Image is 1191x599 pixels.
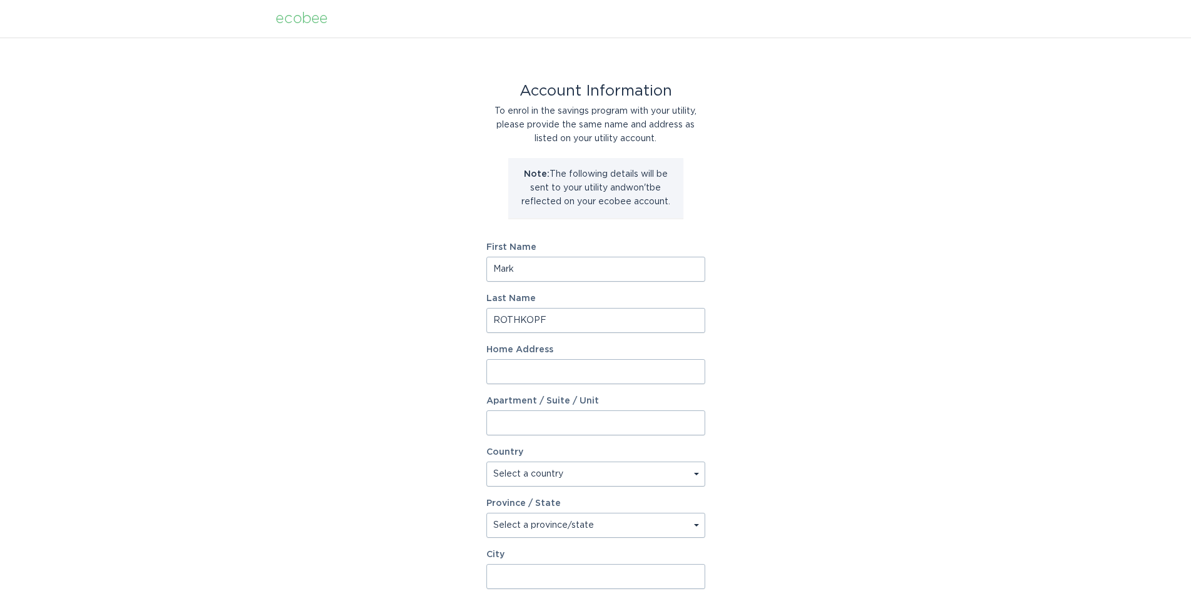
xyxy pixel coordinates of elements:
[486,397,705,405] label: Apartment / Suite / Unit
[486,84,705,98] div: Account Information
[486,243,705,252] label: First Name
[486,294,705,303] label: Last Name
[486,104,705,146] div: To enrol in the savings program with your utility, please provide the same name and address as li...
[486,448,523,457] label: Country
[518,167,674,209] p: The following details will be sent to your utility and won't be reflected on your ecobee account.
[486,550,705,559] label: City
[486,499,561,508] label: Province / State
[276,12,328,26] div: ecobee
[486,345,705,354] label: Home Address
[524,170,550,179] strong: Note:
